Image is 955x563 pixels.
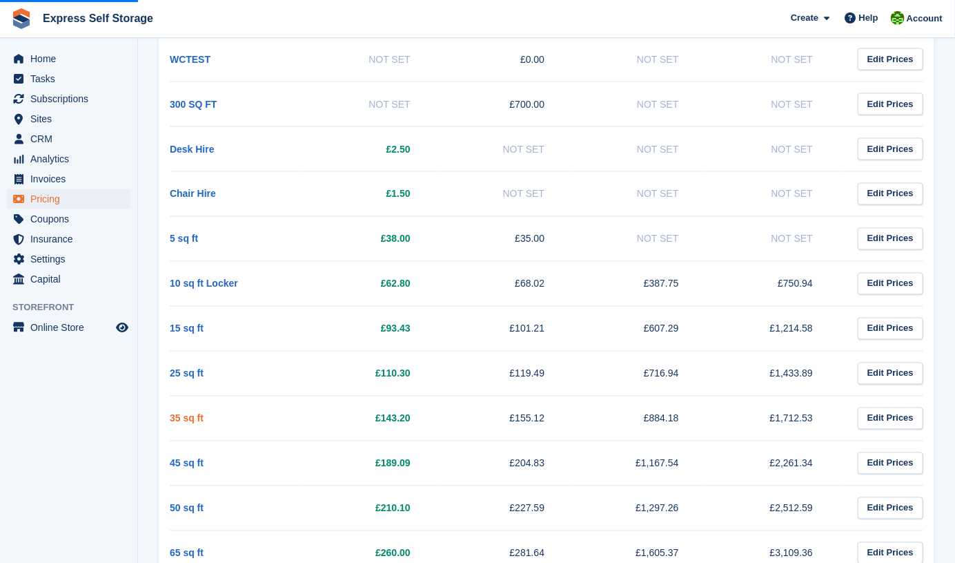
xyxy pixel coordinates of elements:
span: Insurance [30,229,113,249]
a: menu [7,109,130,128]
a: Edit Prices [858,138,923,161]
td: £884.18 [572,396,706,441]
img: stora-icon-8386f47178a22dfd0bd8f6a31ec36ba5ce8667c1dd55bd0f319d3a0aa187defe.svg [11,8,32,29]
td: Not Set [304,37,437,82]
td: Not Set [572,37,706,82]
td: Not Set [707,126,840,171]
td: Not Set [572,82,706,126]
span: Storefront [12,300,137,314]
a: Edit Prices [858,318,923,341]
td: £1,297.26 [572,486,706,531]
a: 15 sq ft [170,323,204,334]
span: CRM [30,129,113,149]
a: menu [7,269,130,289]
td: Not Set [572,171,706,216]
a: Edit Prices [858,408,923,430]
a: Express Self Storage [37,7,159,30]
span: Account [907,12,943,26]
a: 5 sq ft [170,233,198,245]
td: £119.49 [438,351,572,396]
td: £38.00 [304,216,437,261]
td: Not Set [707,82,840,126]
td: £210.10 [304,486,437,531]
span: Capital [30,269,113,289]
span: Invoices [30,169,113,189]
td: £607.29 [572,306,706,351]
a: Edit Prices [858,93,923,116]
td: £1.50 [304,171,437,216]
td: Not Set [707,37,840,82]
a: 10 sq ft Locker [170,278,238,289]
a: Desk Hire [170,144,215,155]
td: £1,712.53 [707,396,840,441]
span: Home [30,49,113,68]
td: £716.94 [572,351,706,396]
td: Not Set [572,216,706,261]
a: Edit Prices [858,452,923,475]
img: Sonia Shah [891,11,905,25]
a: 50 sq ft [170,503,204,514]
a: 300 SQ FT [170,99,217,110]
a: WCTEST [170,54,210,65]
span: Settings [30,249,113,269]
td: Not Set [707,171,840,216]
a: Edit Prices [858,228,923,251]
td: £143.20 [304,396,437,441]
td: £700.00 [438,82,572,126]
td: £155.12 [438,396,572,441]
a: 35 sq ft [170,413,204,424]
span: Subscriptions [30,89,113,108]
a: menu [7,89,130,108]
a: menu [7,129,130,149]
a: Edit Prices [858,273,923,296]
span: Online Store [30,318,113,337]
td: Not Set [707,216,840,261]
td: Not Set [572,126,706,171]
span: Pricing [30,189,113,209]
a: Edit Prices [858,497,923,520]
td: £1,433.89 [707,351,840,396]
td: £227.59 [438,486,572,531]
span: Analytics [30,149,113,169]
a: menu [7,49,130,68]
a: Chair Hire [170,189,216,200]
td: £750.94 [707,261,840,306]
a: menu [7,69,130,88]
a: Edit Prices [858,363,923,385]
span: Sites [30,109,113,128]
td: £204.83 [438,441,572,486]
a: Edit Prices [858,183,923,206]
td: £93.43 [304,306,437,351]
td: £101.21 [438,306,572,351]
td: £110.30 [304,351,437,396]
a: menu [7,169,130,189]
a: 25 sq ft [170,368,204,379]
span: Create [791,11,818,25]
td: £1,167.54 [572,441,706,486]
span: Help [859,11,878,25]
td: £2,261.34 [707,441,840,486]
a: 45 sq ft [170,458,204,469]
td: £387.75 [572,261,706,306]
span: Tasks [30,69,113,88]
a: menu [7,189,130,209]
td: £0.00 [438,37,572,82]
td: £68.02 [438,261,572,306]
td: £2,512.59 [707,486,840,531]
a: menu [7,318,130,337]
span: Coupons [30,209,113,229]
td: £189.09 [304,441,437,486]
a: menu [7,229,130,249]
td: £1,214.58 [707,306,840,351]
td: Not Set [438,126,572,171]
td: £35.00 [438,216,572,261]
td: £2.50 [304,126,437,171]
a: Edit Prices [858,48,923,71]
a: menu [7,149,130,169]
a: 65 sq ft [170,548,204,559]
td: Not Set [438,171,572,216]
a: menu [7,249,130,269]
a: menu [7,209,130,229]
td: £62.80 [304,261,437,306]
a: Preview store [114,319,130,336]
